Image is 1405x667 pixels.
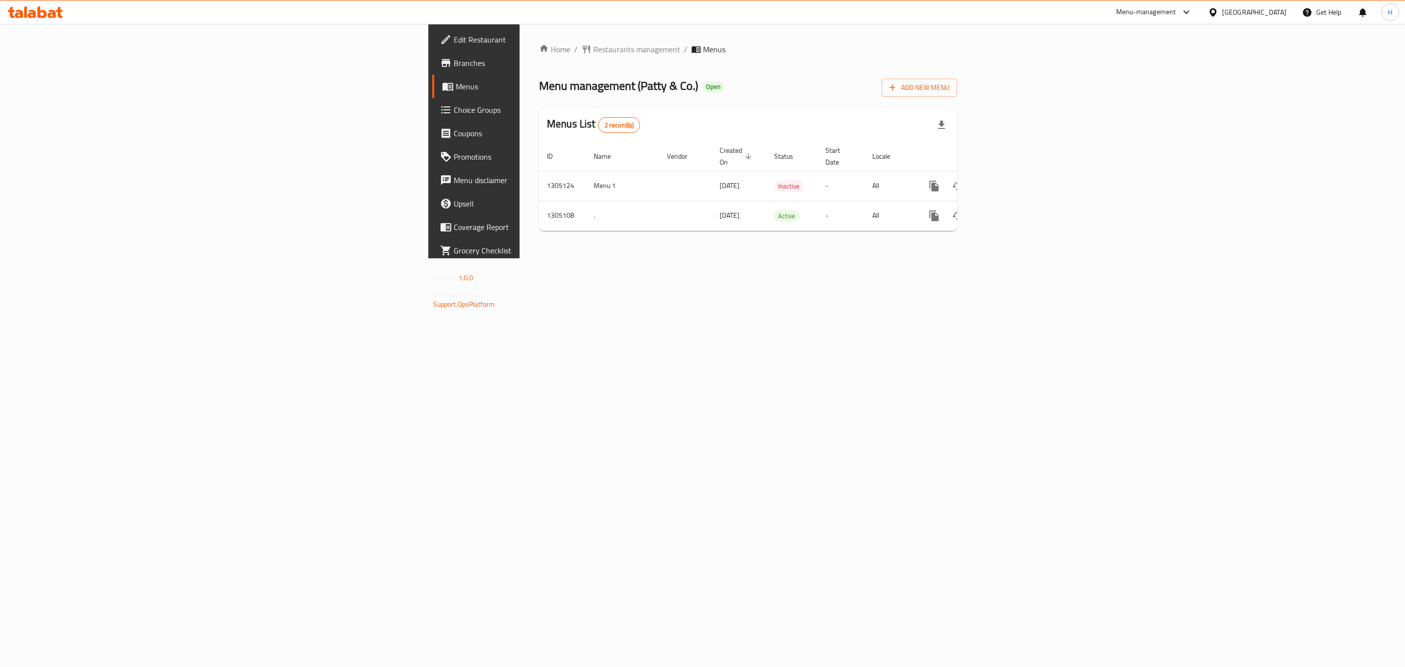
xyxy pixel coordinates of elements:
[1116,6,1176,18] div: Menu-management
[889,82,949,94] span: Add New Menu
[872,150,903,162] span: Locale
[667,150,700,162] span: Vendor
[454,34,655,45] span: Edit Restaurant
[454,151,655,163] span: Promotions
[539,43,957,55] nav: breadcrumb
[702,81,724,93] div: Open
[454,127,655,139] span: Coupons
[684,43,687,55] li: /
[432,239,663,262] a: Grocery Checklist
[432,145,663,168] a: Promotions
[598,117,641,133] div: Total records count
[774,181,803,192] span: Inactive
[432,75,663,98] a: Menus
[454,221,655,233] span: Coverage Report
[433,288,478,301] span: Get support on:
[539,142,1024,231] table: enhanced table
[456,81,655,92] span: Menus
[825,145,853,168] span: Start Date
[547,117,640,133] h2: Menus List
[432,168,663,192] a: Menu disclaimer
[432,28,663,51] a: Edit Restaurant
[432,122,663,145] a: Coupons
[1222,7,1286,18] div: [GEOGRAPHIC_DATA]
[432,51,663,75] a: Branches
[923,204,946,228] button: more
[454,57,655,69] span: Branches
[454,174,655,186] span: Menu disclaimer
[818,201,864,230] td: -
[720,209,740,222] span: [DATE]
[882,79,957,97] button: Add New Menu
[915,142,1024,171] th: Actions
[864,201,915,230] td: All
[454,104,655,116] span: Choice Groups
[818,171,864,201] td: -
[433,298,495,311] a: Support.OpsPlatform
[720,179,740,192] span: [DATE]
[432,98,663,122] a: Choice Groups
[864,171,915,201] td: All
[930,113,953,137] div: Export file
[703,43,725,55] span: Menus
[774,210,799,222] span: Active
[946,204,969,228] button: Change Status
[923,174,946,198] button: more
[547,150,565,162] span: ID
[432,215,663,239] a: Coverage Report
[459,271,474,284] span: 1.0.0
[774,180,803,192] div: Inactive
[454,245,655,256] span: Grocery Checklist
[774,150,806,162] span: Status
[433,271,457,284] span: Version:
[594,150,623,162] span: Name
[720,145,755,168] span: Created On
[599,121,640,130] span: 2 record(s)
[946,174,969,198] button: Change Status
[702,83,724,91] span: Open
[454,198,655,209] span: Upsell
[432,192,663,215] a: Upsell
[1388,7,1392,18] span: H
